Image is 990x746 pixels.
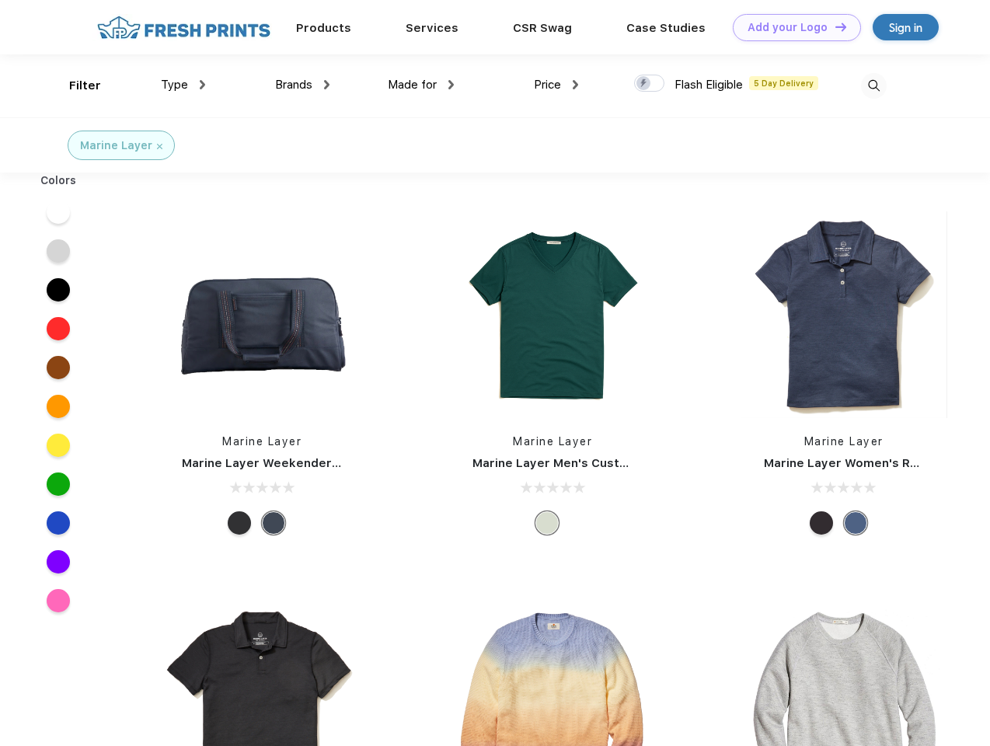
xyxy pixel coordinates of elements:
div: Filter [69,77,101,95]
div: Navy [262,511,285,535]
span: Brands [275,78,312,92]
img: DT [835,23,846,31]
div: Phantom [228,511,251,535]
div: Navy [844,511,867,535]
img: filter_cancel.svg [157,144,162,149]
div: Sign in [889,19,922,37]
a: Marine Layer [804,435,884,448]
a: Marine Layer Weekender Bag [182,456,357,470]
a: Services [406,21,458,35]
span: Flash Eligible [675,78,743,92]
img: func=resize&h=266 [159,211,365,418]
img: func=resize&h=266 [741,211,947,418]
a: Marine Layer Men's Custom Dyed Signature V-Neck [472,456,780,470]
img: func=resize&h=266 [449,211,656,418]
img: desktop_search.svg [861,73,887,99]
div: Add your Logo [748,21,828,34]
a: Marine Layer [222,435,302,448]
span: Price [534,78,561,92]
img: dropdown.png [448,80,454,89]
img: fo%20logo%202.webp [92,14,275,41]
div: Any Color [535,511,559,535]
span: Type [161,78,188,92]
a: CSR Swag [513,21,572,35]
div: Marine Layer [80,138,152,154]
a: Sign in [873,14,939,40]
img: dropdown.png [200,80,205,89]
img: dropdown.png [573,80,578,89]
div: Colors [29,173,89,189]
img: dropdown.png [324,80,329,89]
span: 5 Day Delivery [749,76,818,90]
a: Products [296,21,351,35]
a: Marine Layer [513,435,592,448]
div: Black [810,511,833,535]
span: Made for [388,78,437,92]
